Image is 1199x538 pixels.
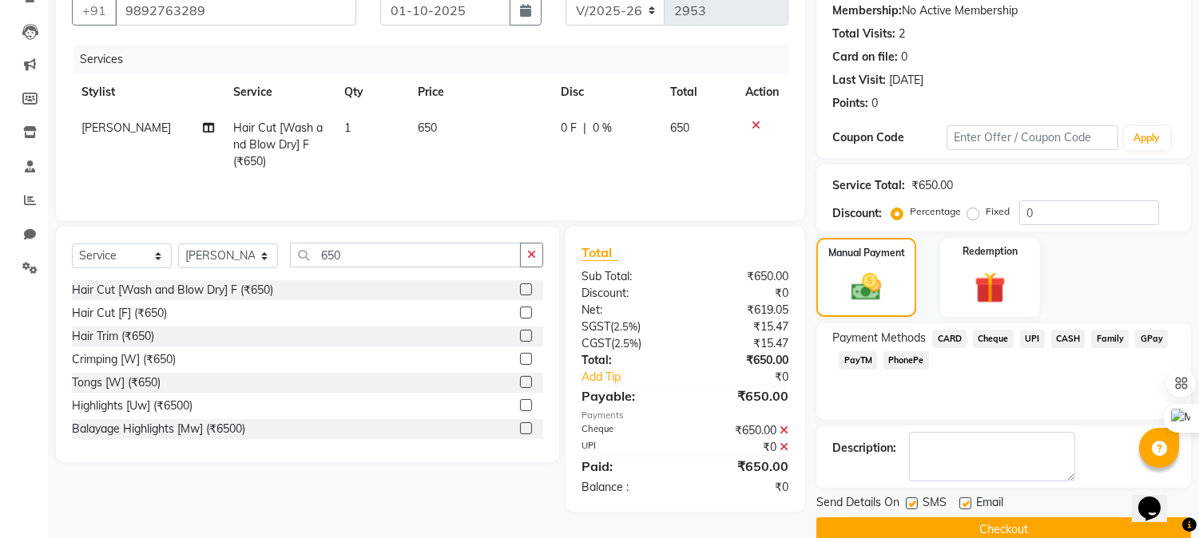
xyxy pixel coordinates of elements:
[582,336,611,350] span: CGST
[570,285,685,302] div: Discount:
[832,440,896,457] div: Description:
[418,121,437,135] span: 650
[583,120,586,136] span: |
[1020,330,1045,348] span: UPI
[832,95,868,112] div: Points:
[72,398,193,414] div: Highlights [Uw] (₹6500)
[570,422,685,439] div: Cheque
[234,121,324,168] span: Hair Cut [Wash and Blow Dry] F (₹650)
[832,72,886,89] div: Last Visit:
[976,494,1003,514] span: Email
[570,479,685,496] div: Balance :
[828,246,905,260] label: Manual Payment
[570,268,685,285] div: Sub Total:
[6,97,55,110] label: Font Size
[923,494,947,514] span: SMS
[1091,330,1129,348] span: Family
[72,374,161,391] div: Tongs [W] (₹650)
[1135,330,1168,348] span: GPay
[899,26,905,42] div: 2
[570,352,685,369] div: Total:
[570,386,685,405] div: Payable:
[1051,330,1086,348] span: CASH
[19,111,45,125] span: 16 px
[832,205,882,222] div: Discount:
[570,335,685,352] div: ( )
[344,121,351,135] span: 1
[832,330,926,346] span: Payment Methods
[685,318,801,335] div: ₹15.47
[963,244,1018,259] label: Redemption
[613,320,637,333] span: 2.5%
[832,2,1175,19] div: No Active Membership
[1125,126,1170,150] button: Apply
[685,386,801,405] div: ₹650.00
[72,74,224,110] th: Stylist
[24,21,86,34] a: Back to Top
[832,49,898,65] div: Card on file:
[685,457,801,476] div: ₹650.00
[901,49,907,65] div: 0
[910,204,961,219] label: Percentage
[73,45,800,74] div: Services
[6,6,233,21] div: Outline
[593,120,612,136] span: 0 %
[832,129,947,146] div: Coupon Code
[614,337,638,350] span: 2.5%
[570,302,685,318] div: Net:
[932,330,967,348] span: CARD
[911,177,953,194] div: ₹650.00
[582,409,788,422] div: Payments
[816,494,899,514] span: Send Details On
[685,479,801,496] div: ₹0
[72,282,273,299] div: Hair Cut [Wash and Blow Dry] F (₹650)
[671,121,690,135] span: 650
[947,125,1118,150] input: Enter Offer / Coupon Code
[72,351,176,368] div: Crimping [W] (₹650)
[871,95,878,112] div: 0
[685,285,801,302] div: ₹0
[570,457,685,476] div: Paid:
[705,369,801,386] div: ₹0
[1132,474,1183,522] iframe: chat widget
[832,26,895,42] div: Total Visits:
[408,74,551,110] th: Price
[582,319,610,334] span: SGST
[685,439,801,456] div: ₹0
[986,204,1010,219] label: Fixed
[685,335,801,352] div: ₹15.47
[570,439,685,456] div: UPI
[736,74,788,110] th: Action
[889,72,923,89] div: [DATE]
[81,121,171,135] span: [PERSON_NAME]
[570,318,685,335] div: ( )
[832,2,902,19] div: Membership:
[551,74,661,110] th: Disc
[839,351,877,370] span: PayTM
[685,422,801,439] div: ₹650.00
[582,244,618,261] span: Total
[570,369,705,386] a: Add Tip
[973,330,1014,348] span: Cheque
[883,351,929,370] span: PhonePe
[72,305,167,322] div: Hair Cut [F] (₹650)
[685,352,801,369] div: ₹650.00
[72,421,245,437] div: Balayage Highlights [Mw] (₹6500)
[965,268,1015,307] img: _gift.svg
[685,302,801,318] div: ₹619.05
[685,268,801,285] div: ₹650.00
[335,74,408,110] th: Qty
[661,74,736,110] th: Total
[561,120,577,136] span: 0 F
[224,74,335,110] th: Service
[6,50,233,68] h3: Style
[290,243,521,267] input: Search or Scan
[842,270,890,304] img: _cash.svg
[832,177,905,194] div: Service Total:
[72,328,154,345] div: Hair Trim (₹650)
